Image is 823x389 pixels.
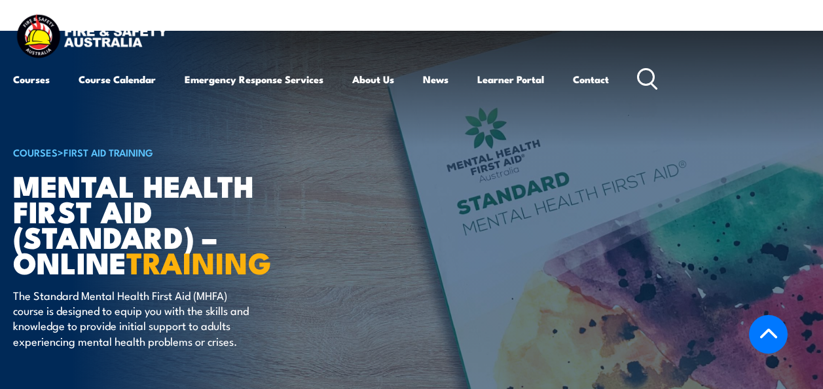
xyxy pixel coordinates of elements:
a: Courses [13,64,50,95]
a: Course Calendar [79,64,156,95]
a: COURSES [13,145,58,159]
h6: > [13,144,337,160]
h1: Mental Health First Aid (Standard) – Online [13,172,337,275]
a: Contact [573,64,609,95]
p: The Standard Mental Health First Aid (MHFA) course is designed to equip you with the skills and k... [13,287,252,349]
strong: TRAINING [126,239,272,284]
a: About Us [352,64,394,95]
a: Emergency Response Services [185,64,323,95]
a: First Aid Training [64,145,153,159]
a: News [423,64,448,95]
a: Learner Portal [477,64,544,95]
